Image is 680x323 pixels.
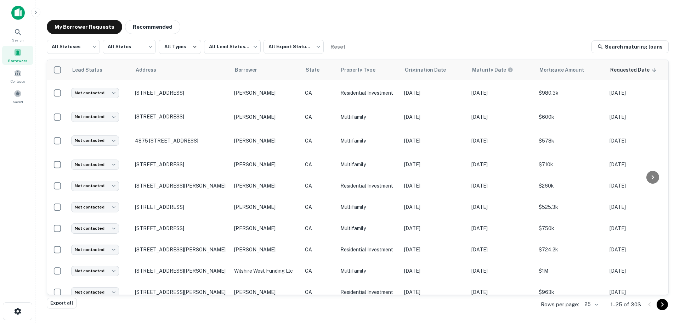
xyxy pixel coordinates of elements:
[125,20,180,34] button: Recommended
[103,38,156,56] div: All States
[327,40,349,54] button: Reset
[404,182,464,190] p: [DATE]
[471,267,532,275] p: [DATE]
[2,46,33,65] a: Borrowers
[135,246,227,253] p: [STREET_ADDRESS][PERSON_NAME]
[305,89,333,97] p: CA
[404,267,464,275] p: [DATE]
[12,37,24,43] span: Search
[610,161,670,168] p: [DATE]
[610,288,670,296] p: [DATE]
[405,66,455,74] span: Origination Date
[72,66,112,74] span: Lead Status
[234,113,298,121] p: [PERSON_NAME]
[539,288,602,296] p: $963k
[71,181,119,191] div: Not contacted
[71,202,119,212] div: Not contacted
[305,182,333,190] p: CA
[610,224,670,232] p: [DATE]
[582,299,599,310] div: 25
[234,267,298,275] p: wilshire west funding llc
[234,224,298,232] p: [PERSON_NAME]
[539,267,602,275] p: $1M
[71,112,119,122] div: Not contacted
[471,288,532,296] p: [DATE]
[591,40,669,53] a: Search maturing loans
[2,25,33,44] a: Search
[404,137,464,145] p: [DATE]
[234,246,298,254] p: [PERSON_NAME]
[340,267,397,275] p: Multifamily
[610,182,670,190] p: [DATE]
[472,66,506,74] h6: Maturity Date
[71,160,119,170] div: Not contacted
[305,161,333,168] p: CA
[8,58,27,63] span: Borrowers
[337,60,401,80] th: Property Type
[539,66,593,74] span: Mortgage Amount
[471,137,532,145] p: [DATE]
[610,113,670,121] p: [DATE]
[234,137,298,145] p: [PERSON_NAME]
[235,66,266,74] span: Borrower
[340,224,397,232] p: Multifamily
[305,267,333,275] p: CA
[472,66,522,74] span: Maturity dates displayed may be estimated. Please contact the lender for the most accurate maturi...
[404,113,464,121] p: [DATE]
[135,161,227,168] p: [STREET_ADDRESS]
[471,161,532,168] p: [DATE]
[471,246,532,254] p: [DATE]
[645,266,680,300] iframe: Chat Widget
[135,90,227,96] p: [STREET_ADDRESS]
[610,137,670,145] p: [DATE]
[541,300,579,309] p: Rows per page:
[468,60,535,80] th: Maturity dates displayed may be estimated. Please contact the lender for the most accurate maturi...
[539,89,602,97] p: $980.3k
[611,300,641,309] p: 1–25 of 303
[539,161,602,168] p: $710k
[305,203,333,211] p: CA
[13,99,23,105] span: Saved
[340,113,397,121] p: Multifamily
[135,138,227,144] p: 4875 [STREET_ADDRESS]
[340,137,397,145] p: Multifamily
[71,88,119,98] div: Not contacted
[305,288,333,296] p: CA
[135,289,227,295] p: [STREET_ADDRESS][PERSON_NAME]
[471,203,532,211] p: [DATE]
[539,203,602,211] p: $525.3k
[135,113,227,120] p: [STREET_ADDRESS]
[610,246,670,254] p: [DATE]
[2,87,33,106] a: Saved
[47,298,77,308] button: Export all
[71,223,119,234] div: Not contacted
[401,60,468,80] th: Origination Date
[234,288,298,296] p: [PERSON_NAME]
[471,182,532,190] p: [DATE]
[71,245,119,255] div: Not contacted
[11,6,25,20] img: capitalize-icon.png
[535,60,606,80] th: Mortgage Amount
[204,38,261,56] div: All Lead Statuses
[539,182,602,190] p: $260k
[610,267,670,275] p: [DATE]
[404,224,464,232] p: [DATE]
[404,288,464,296] p: [DATE]
[610,89,670,97] p: [DATE]
[47,20,122,34] button: My Borrower Requests
[539,113,602,121] p: $600k
[404,203,464,211] p: [DATE]
[539,224,602,232] p: $750k
[305,224,333,232] p: CA
[234,89,298,97] p: [PERSON_NAME]
[340,246,397,254] p: Residential Investment
[2,66,33,85] div: Contacts
[11,78,25,84] span: Contacts
[234,161,298,168] p: [PERSON_NAME]
[610,66,659,74] span: Requested Date
[539,137,602,145] p: $578k
[610,203,670,211] p: [DATE]
[471,113,532,121] p: [DATE]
